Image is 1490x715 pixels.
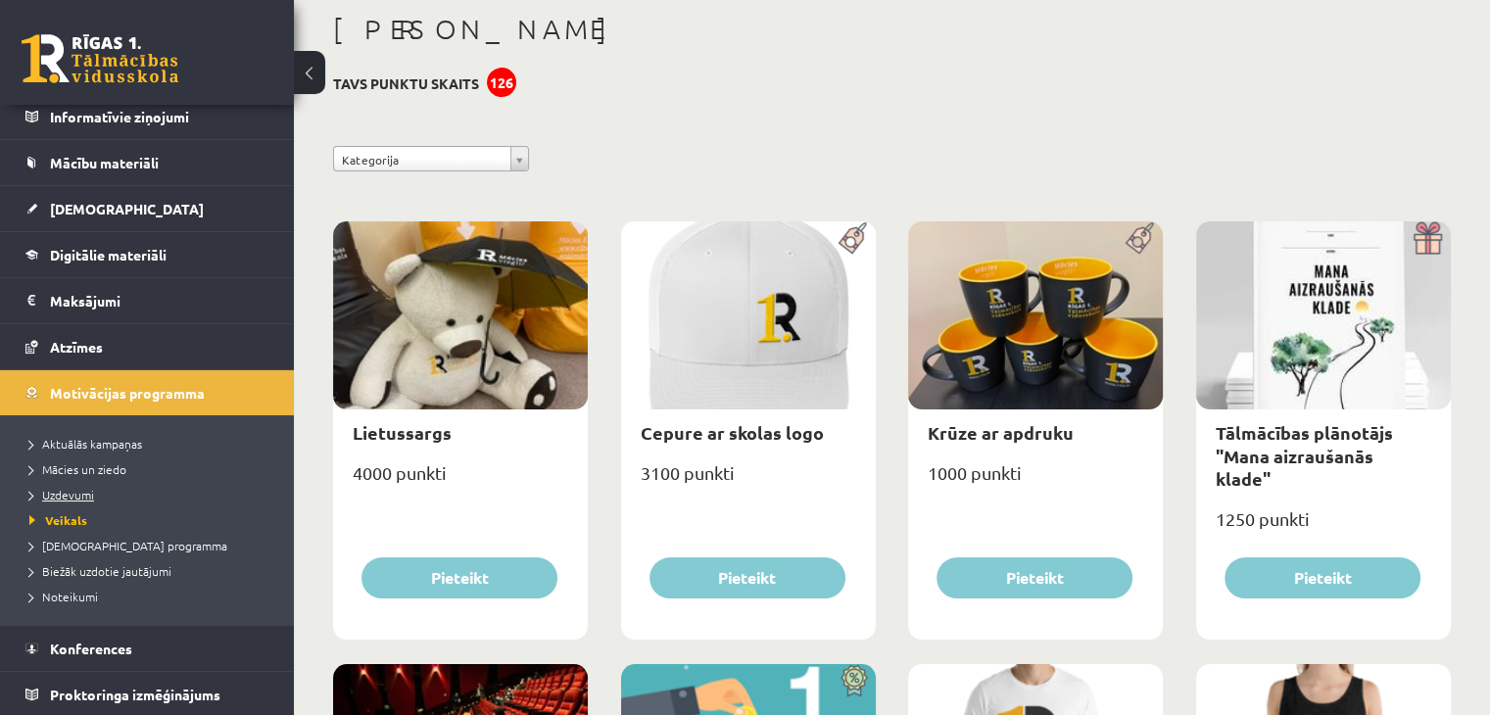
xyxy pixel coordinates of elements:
[832,221,876,255] img: Populāra prece
[641,421,824,444] a: Cepure ar skolas logo
[29,486,274,503] a: Uzdevumi
[333,13,1451,46] h1: [PERSON_NAME]
[50,640,132,657] span: Konferences
[928,421,1074,444] a: Krūze ar apdruku
[50,154,159,171] span: Mācību materiāli
[649,557,845,598] button: Pieteikt
[29,588,274,605] a: Noteikumi
[25,370,269,415] a: Motivācijas programma
[29,461,126,477] span: Mācies un ziedo
[29,538,227,553] span: [DEMOGRAPHIC_DATA] programma
[621,456,876,505] div: 3100 punkti
[29,436,142,452] span: Aktuālās kampaņas
[29,511,274,529] a: Veikals
[25,94,269,139] a: Informatīvie ziņojumi
[25,278,269,323] a: Maksājumi
[333,456,588,505] div: 4000 punkti
[29,537,274,554] a: [DEMOGRAPHIC_DATA] programma
[908,456,1163,505] div: 1000 punkti
[50,246,167,263] span: Digitālie materiāli
[333,146,529,171] a: Kategorija
[29,487,94,502] span: Uzdevumi
[50,94,269,139] legend: Informatīvie ziņojumi
[1407,221,1451,255] img: Dāvana ar pārsteigumu
[1119,221,1163,255] img: Populāra prece
[50,686,220,703] span: Proktoringa izmēģinājums
[50,338,103,356] span: Atzīmes
[25,186,269,231] a: [DEMOGRAPHIC_DATA]
[1196,502,1451,551] div: 1250 punkti
[342,147,503,172] span: Kategorija
[29,435,274,453] a: Aktuālās kampaņas
[50,384,205,402] span: Motivācijas programma
[487,68,516,97] div: 126
[29,589,98,604] span: Noteikumi
[29,512,87,528] span: Veikals
[1225,557,1420,598] button: Pieteikt
[29,460,274,478] a: Mācies un ziedo
[1216,421,1393,490] a: Tālmācības plānotājs "Mana aizraušanās klade"
[50,278,269,323] legend: Maksājumi
[22,34,178,83] a: Rīgas 1. Tālmācības vidusskola
[25,232,269,277] a: Digitālie materiāli
[25,140,269,185] a: Mācību materiāli
[353,421,452,444] a: Lietussargs
[29,562,274,580] a: Biežāk uzdotie jautājumi
[832,664,876,697] img: Atlaide
[361,557,557,598] button: Pieteikt
[29,563,171,579] span: Biežāk uzdotie jautājumi
[25,626,269,671] a: Konferences
[937,557,1132,598] button: Pieteikt
[50,200,204,217] span: [DEMOGRAPHIC_DATA]
[333,75,479,92] h3: Tavs punktu skaits
[25,324,269,369] a: Atzīmes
